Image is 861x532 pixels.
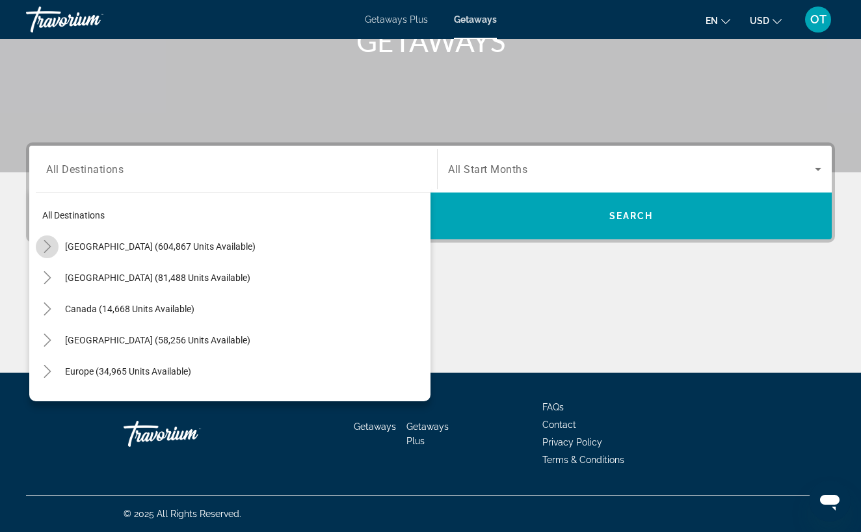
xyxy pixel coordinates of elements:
button: Change currency [750,11,782,30]
button: Toggle Europe (34,965 units available) [36,360,59,383]
button: Canada (14,668 units available) [59,297,431,321]
button: All destinations [36,204,431,227]
div: Search widget [29,146,832,239]
span: [GEOGRAPHIC_DATA] (81,488 units available) [65,273,250,283]
a: Getaways Plus [406,421,449,446]
a: Travorium [26,3,156,36]
span: All destinations [42,210,105,220]
button: User Menu [801,6,835,33]
button: Toggle United States (604,867 units available) [36,235,59,258]
button: Search [431,193,832,239]
span: Europe (34,965 units available) [65,366,191,377]
span: Search [609,211,654,221]
button: [GEOGRAPHIC_DATA] (58,256 units available) [59,328,431,352]
button: Australia (3,203 units available) [59,391,431,414]
button: Toggle Australia (3,203 units available) [36,392,59,414]
a: Getaways [454,14,497,25]
a: Getaways Plus [365,14,428,25]
span: en [706,16,718,26]
a: FAQs [542,402,564,412]
button: Toggle Canada (14,668 units available) [36,298,59,321]
a: Travorium [124,414,254,453]
span: [GEOGRAPHIC_DATA] (58,256 units available) [65,335,250,345]
span: Canada (14,668 units available) [65,304,194,314]
button: Toggle Caribbean & Atlantic Islands (58,256 units available) [36,329,59,352]
span: All Destinations [46,163,124,175]
a: Privacy Policy [542,437,602,447]
button: [GEOGRAPHIC_DATA] (81,488 units available) [59,266,431,289]
button: Europe (34,965 units available) [59,360,431,383]
span: OT [810,13,827,26]
iframe: Кнопка запуска окна обмена сообщениями [809,480,851,522]
span: All Start Months [448,163,527,176]
button: Change language [706,11,730,30]
a: Contact [542,419,576,430]
button: Toggle Mexico (81,488 units available) [36,267,59,289]
span: USD [750,16,769,26]
span: © 2025 All Rights Reserved. [124,509,241,519]
span: [GEOGRAPHIC_DATA] (604,867 units available) [65,241,256,252]
button: [GEOGRAPHIC_DATA] (604,867 units available) [59,235,431,258]
a: Terms & Conditions [542,455,624,465]
a: Getaways [354,421,396,432]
